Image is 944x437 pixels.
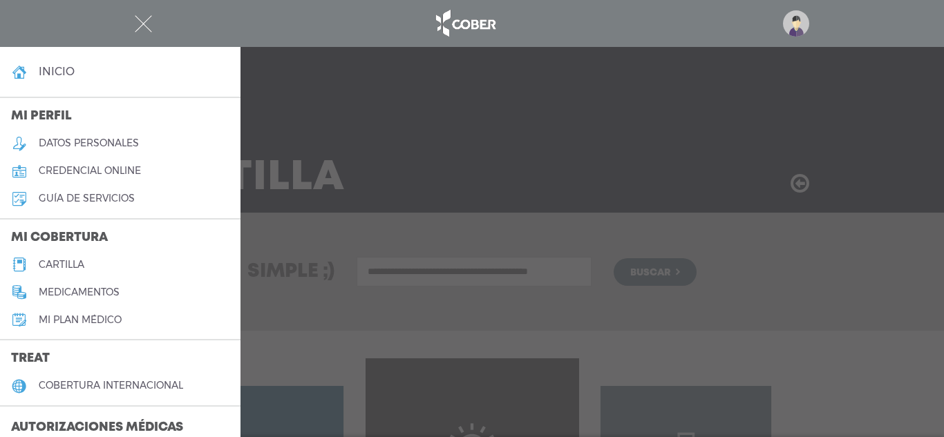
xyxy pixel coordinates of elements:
h5: cobertura internacional [39,380,183,391]
img: profile-placeholder.svg [783,10,809,37]
h4: inicio [39,65,75,78]
h5: medicamentos [39,287,120,298]
h5: Mi plan médico [39,314,122,326]
img: logo_cober_home-white.png [428,7,501,40]
h5: guía de servicios [39,193,135,204]
h5: datos personales [39,137,139,149]
h5: cartilla [39,259,84,271]
img: Cober_menu-close-white.svg [135,15,152,32]
h5: credencial online [39,165,141,177]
